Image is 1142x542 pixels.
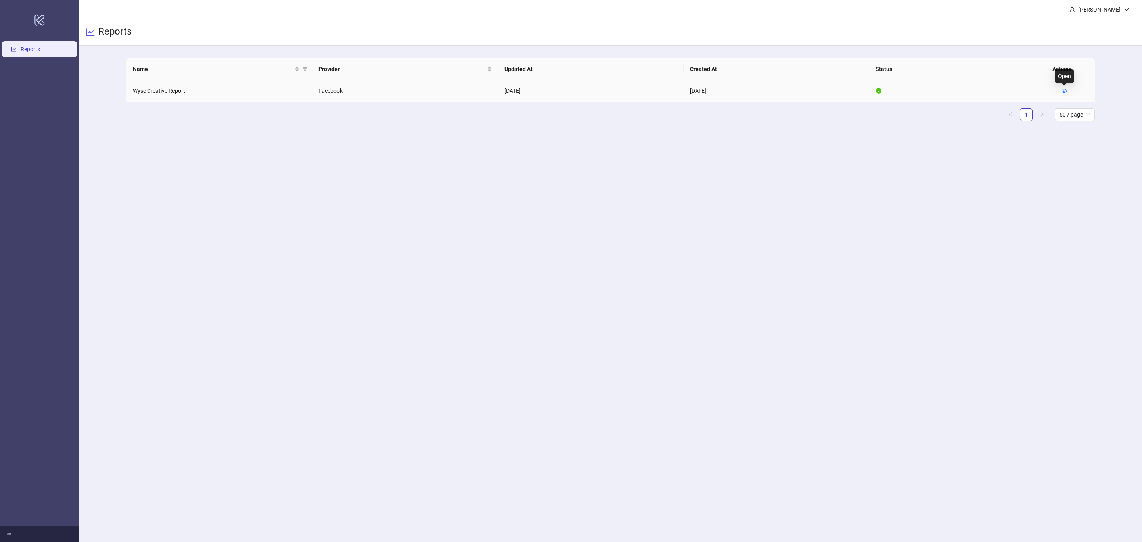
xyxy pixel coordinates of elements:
[684,80,869,102] td: [DATE]
[318,65,485,73] span: Provider
[1124,7,1129,12] span: down
[1040,112,1044,117] span: right
[21,46,40,53] a: Reports
[498,58,684,80] th: Updated At
[1020,108,1033,121] li: 1
[133,65,293,73] span: Name
[1055,69,1074,83] div: Open
[1004,108,1017,121] li: Previous Page
[86,27,95,37] span: line-chart
[876,88,881,94] span: check-circle
[1060,109,1090,121] span: 50 / page
[869,58,1055,80] th: Status
[1036,108,1048,121] li: Next Page
[1004,108,1017,121] button: left
[1062,88,1067,94] a: eye
[1036,108,1048,121] button: right
[684,58,869,80] th: Created At
[1055,108,1095,121] div: Page Size
[1046,58,1086,80] th: Actions
[1020,109,1032,121] a: 1
[498,80,684,102] td: [DATE]
[6,531,12,537] span: menu-fold
[98,25,132,39] h3: Reports
[312,80,498,102] td: Facebook
[1069,7,1075,12] span: user
[126,80,312,102] td: Wyse Creative Report
[126,58,312,80] th: Name
[303,67,307,71] span: filter
[1075,5,1124,14] div: [PERSON_NAME]
[301,63,309,75] span: filter
[312,58,498,80] th: Provider
[1008,112,1013,117] span: left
